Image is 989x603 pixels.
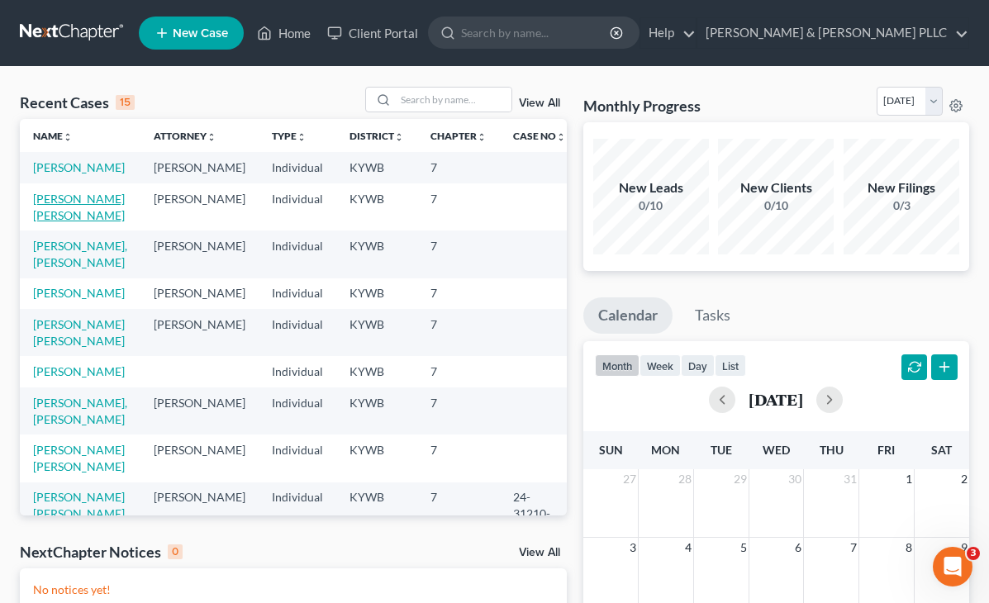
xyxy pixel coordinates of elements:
[904,538,914,558] span: 8
[739,538,749,558] span: 5
[787,469,803,489] span: 30
[259,152,336,183] td: Individual
[683,538,693,558] span: 4
[513,130,566,142] a: Case Nounfold_more
[749,391,803,408] h2: [DATE]
[33,582,554,598] p: No notices yet!
[933,547,972,586] iframe: Intercom live chat
[259,230,336,278] td: Individual
[711,443,732,457] span: Tue
[259,183,336,230] td: Individual
[677,469,693,489] span: 28
[820,443,844,457] span: Thu
[959,469,969,489] span: 2
[595,354,640,377] button: month
[140,482,259,546] td: [PERSON_NAME]
[336,152,417,183] td: KYWB
[249,18,319,48] a: Home
[140,183,259,230] td: [PERSON_NAME]
[259,309,336,356] td: Individual
[154,130,216,142] a: Attorneyunfold_more
[718,178,834,197] div: New Clients
[33,286,125,300] a: [PERSON_NAME]
[259,434,336,482] td: Individual
[599,443,623,457] span: Sun
[877,443,895,457] span: Fri
[430,130,487,142] a: Chapterunfold_more
[336,183,417,230] td: KYWB
[173,27,228,40] span: New Case
[336,230,417,278] td: KYWB
[417,278,500,309] td: 7
[140,230,259,278] td: [PERSON_NAME]
[20,93,135,112] div: Recent Cases
[336,387,417,434] td: KYWB
[519,547,560,558] a: View All
[140,278,259,309] td: [PERSON_NAME]
[904,469,914,489] span: 1
[259,278,336,309] td: Individual
[417,387,500,434] td: 7
[140,387,259,434] td: [PERSON_NAME]
[842,469,858,489] span: 31
[556,132,566,142] i: unfold_more
[336,434,417,482] td: KYWB
[33,160,125,174] a: [PERSON_NAME]
[844,197,959,214] div: 0/3
[519,97,560,109] a: View All
[417,183,500,230] td: 7
[336,278,417,309] td: KYWB
[259,482,336,546] td: Individual
[461,17,612,48] input: Search by name...
[140,434,259,482] td: [PERSON_NAME]
[593,178,709,197] div: New Leads
[931,443,952,457] span: Sat
[718,197,834,214] div: 0/10
[349,130,404,142] a: Districtunfold_more
[63,132,73,142] i: unfold_more
[583,297,673,334] a: Calendar
[272,130,307,142] a: Typeunfold_more
[33,396,127,426] a: [PERSON_NAME], [PERSON_NAME]
[336,356,417,387] td: KYWB
[417,152,500,183] td: 7
[628,538,638,558] span: 3
[116,95,135,110] div: 15
[33,192,125,222] a: [PERSON_NAME] [PERSON_NAME]
[477,132,487,142] i: unfold_more
[168,544,183,559] div: 0
[640,18,696,48] a: Help
[33,130,73,142] a: Nameunfold_more
[763,443,790,457] span: Wed
[259,387,336,434] td: Individual
[793,538,803,558] span: 6
[20,542,183,562] div: NextChapter Notices
[621,469,638,489] span: 27
[319,18,426,48] a: Client Portal
[140,309,259,356] td: [PERSON_NAME]
[500,482,579,546] td: 24-31210-crm
[417,434,500,482] td: 7
[33,317,125,348] a: [PERSON_NAME] [PERSON_NAME]
[849,538,858,558] span: 7
[959,538,969,558] span: 9
[967,547,980,560] span: 3
[207,132,216,142] i: unfold_more
[715,354,746,377] button: list
[681,354,715,377] button: day
[680,297,745,334] a: Tasks
[417,356,500,387] td: 7
[336,482,417,546] td: KYWB
[583,96,701,116] h3: Monthly Progress
[259,356,336,387] td: Individual
[844,178,959,197] div: New Filings
[732,469,749,489] span: 29
[140,152,259,183] td: [PERSON_NAME]
[297,132,307,142] i: unfold_more
[33,443,125,473] a: [PERSON_NAME] [PERSON_NAME]
[651,443,680,457] span: Mon
[640,354,681,377] button: week
[417,230,500,278] td: 7
[336,309,417,356] td: KYWB
[396,88,511,112] input: Search by name...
